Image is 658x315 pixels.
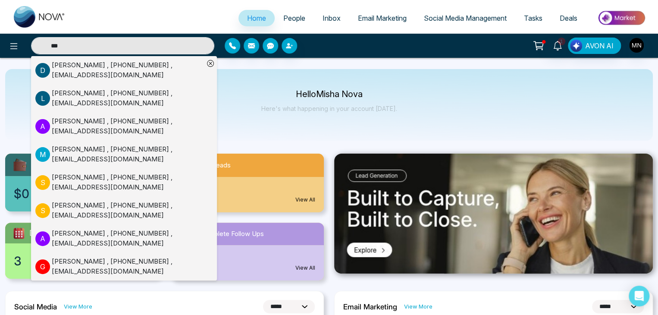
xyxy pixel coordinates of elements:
[560,14,577,22] span: Deals
[568,38,621,54] button: AVON AI
[261,105,397,112] p: Here's what happening in your account [DATE].
[196,229,264,239] span: Incomplete Follow Ups
[570,40,582,52] img: Lead Flow
[238,10,275,26] a: Home
[261,91,397,98] p: Hello Misha Nova
[247,14,266,22] span: Home
[35,63,50,78] p: D
[551,10,586,26] a: Deals
[35,231,50,246] p: A
[275,10,314,26] a: People
[52,173,204,192] div: [PERSON_NAME] , [PHONE_NUMBER] , [EMAIL_ADDRESS][DOMAIN_NAME]
[35,203,50,218] p: S
[35,147,50,162] p: M
[52,229,204,248] div: [PERSON_NAME] , [PHONE_NUMBER] , [EMAIL_ADDRESS][DOMAIN_NAME]
[165,154,329,212] a: New Leads0View All
[585,41,614,51] span: AVON AI
[424,14,507,22] span: Social Media Management
[29,228,67,238] span: [DATE] Task
[35,175,50,190] p: S
[358,14,407,22] span: Email Marketing
[14,185,29,203] span: $0
[52,60,204,80] div: [PERSON_NAME] , [PHONE_NUMBER] , [EMAIL_ADDRESS][DOMAIN_NAME]
[295,196,315,204] a: View All
[547,38,568,53] a: 1
[35,259,50,274] p: G
[524,14,542,22] span: Tasks
[12,226,26,240] img: todayTask.svg
[415,10,515,26] a: Social Media Management
[14,6,66,28] img: Nova CRM Logo
[343,302,397,311] h2: Email Marketing
[558,38,565,45] span: 1
[35,119,50,134] p: A
[590,8,653,28] img: Market-place.gif
[283,14,305,22] span: People
[14,252,22,270] span: 3
[14,302,57,311] h2: Social Media
[404,302,432,311] a: View More
[64,302,92,311] a: View More
[515,10,551,26] a: Tasks
[323,14,341,22] span: Inbox
[165,223,329,280] a: Incomplete Follow Ups23View All
[295,264,315,272] a: View All
[12,157,28,173] img: availableCredit.svg
[334,154,653,274] img: .
[629,286,649,306] div: Open Intercom Messenger
[35,91,50,106] p: L
[314,10,349,26] a: Inbox
[52,145,204,164] div: [PERSON_NAME] , [PHONE_NUMBER] , [EMAIL_ADDRESS][DOMAIN_NAME]
[52,88,204,108] div: [PERSON_NAME] , [PHONE_NUMBER] , [EMAIL_ADDRESS][DOMAIN_NAME]
[52,201,204,220] div: [PERSON_NAME] , [PHONE_NUMBER] , [EMAIL_ADDRESS][DOMAIN_NAME]
[52,117,204,136] div: [PERSON_NAME] , [PHONE_NUMBER] , [EMAIL_ADDRESS][DOMAIN_NAME]
[52,257,204,276] div: [PERSON_NAME] , [PHONE_NUMBER] , [EMAIL_ADDRESS][DOMAIN_NAME]
[349,10,415,26] a: Email Marketing
[629,38,644,53] img: User Avatar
